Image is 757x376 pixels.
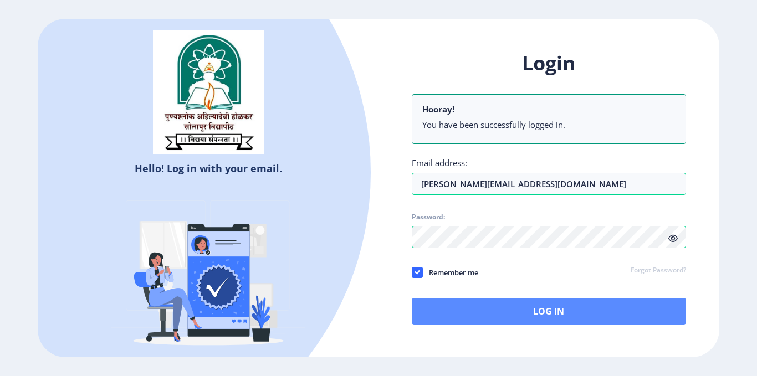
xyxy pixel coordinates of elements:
[631,266,686,276] a: Forgot Password?
[412,213,445,222] label: Password:
[412,173,686,195] input: Email address
[412,157,467,168] label: Email address:
[412,50,686,76] h1: Login
[153,30,264,155] img: sulogo.png
[111,179,305,373] img: Verified-rafiki.svg
[423,266,478,279] span: Remember me
[422,119,676,130] li: You have been successfully logged in.
[412,298,686,325] button: Log In
[422,104,454,115] b: Hooray!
